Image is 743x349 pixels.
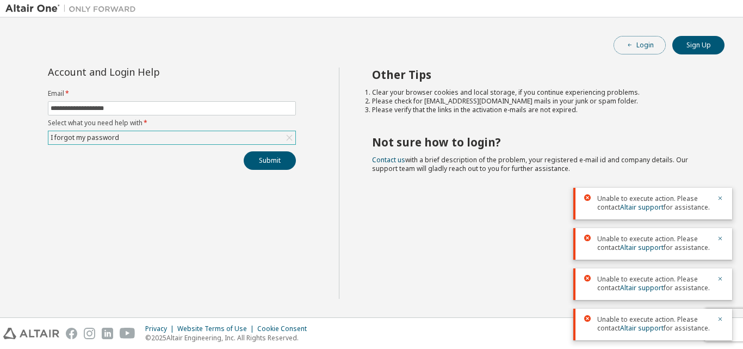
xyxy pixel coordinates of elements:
div: Cookie Consent [257,324,313,333]
button: Login [614,36,666,54]
span: with a brief description of the problem, your registered e-mail id and company details. Our suppo... [372,155,688,173]
img: Altair One [5,3,141,14]
h2: Not sure how to login? [372,135,705,149]
img: instagram.svg [84,328,95,339]
span: Unable to execute action. Please contact for assistance. [597,235,710,252]
a: Contact us [372,155,405,164]
span: Unable to execute action. Please contact for assistance. [597,194,710,212]
div: Account and Login Help [48,68,246,76]
img: facebook.svg [66,328,77,339]
label: Select what you need help with [48,119,296,127]
li: Please check for [EMAIL_ADDRESS][DOMAIN_NAME] mails in your junk or spam folder. [372,97,705,106]
img: youtube.svg [120,328,135,339]
span: Unable to execute action. Please contact for assistance. [597,275,710,292]
div: Website Terms of Use [177,324,257,333]
h2: Other Tips [372,68,705,82]
div: I forgot my password [49,132,121,144]
img: linkedin.svg [102,328,113,339]
div: Privacy [145,324,177,333]
p: © 2025 Altair Engineering, Inc. All Rights Reserved. [145,333,313,342]
a: Altair support [620,323,664,333]
button: Submit [244,151,296,170]
div: I forgot my password [48,131,295,144]
a: Altair support [620,283,664,292]
li: Clear your browser cookies and local storage, if you continue experiencing problems. [372,88,705,97]
img: altair_logo.svg [3,328,59,339]
li: Please verify that the links in the activation e-mails are not expired. [372,106,705,114]
span: Unable to execute action. Please contact for assistance. [597,315,710,333]
label: Email [48,89,296,98]
button: Sign Up [672,36,725,54]
a: Altair support [620,203,664,212]
a: Altair support [620,243,664,252]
